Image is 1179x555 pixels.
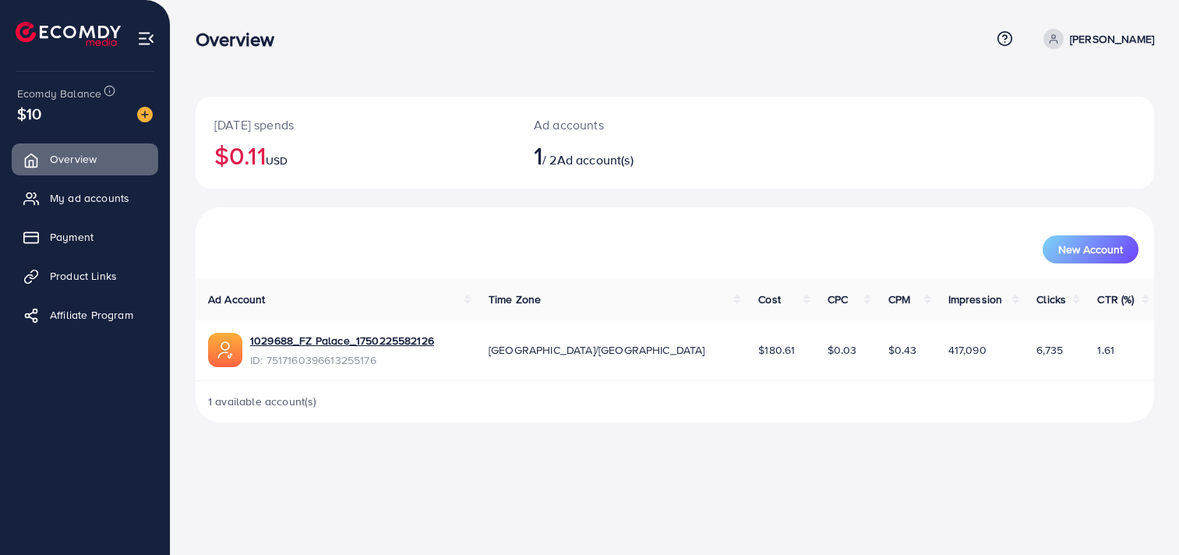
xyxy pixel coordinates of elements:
[266,153,288,168] span: USD
[948,292,1003,307] span: Impression
[50,229,94,245] span: Payment
[534,140,736,170] h2: / 2
[16,22,121,46] img: logo
[1036,342,1063,358] span: 6,735
[1097,292,1134,307] span: CTR (%)
[1097,342,1114,358] span: 1.61
[12,182,158,214] a: My ad accounts
[1070,30,1154,48] p: [PERSON_NAME]
[214,115,496,134] p: [DATE] spends
[17,102,41,125] span: $10
[828,342,857,358] span: $0.03
[50,307,133,323] span: Affiliate Program
[489,292,541,307] span: Time Zone
[50,190,129,206] span: My ad accounts
[50,151,97,167] span: Overview
[208,333,242,367] img: ic-ads-acc.e4c84228.svg
[12,221,158,253] a: Payment
[50,268,117,284] span: Product Links
[1037,29,1154,49] a: [PERSON_NAME]
[758,292,781,307] span: Cost
[534,137,542,173] span: 1
[758,342,795,358] span: $180.61
[948,342,987,358] span: 417,090
[12,260,158,292] a: Product Links
[137,30,155,48] img: menu
[888,342,917,358] span: $0.43
[534,115,736,134] p: Ad accounts
[17,86,101,101] span: Ecomdy Balance
[208,394,317,409] span: 1 available account(s)
[12,299,158,331] a: Affiliate Program
[12,143,158,175] a: Overview
[1036,292,1066,307] span: Clicks
[557,151,634,168] span: Ad account(s)
[137,107,153,122] img: image
[208,292,266,307] span: Ad Account
[1058,244,1123,255] span: New Account
[489,342,705,358] span: [GEOGRAPHIC_DATA]/[GEOGRAPHIC_DATA]
[250,352,434,368] span: ID: 7517160396613255176
[196,28,287,51] h3: Overview
[888,292,910,307] span: CPM
[828,292,848,307] span: CPC
[250,333,434,348] a: 1029688_FZ Palace_1750225582126
[1043,235,1138,263] button: New Account
[214,140,496,170] h2: $0.11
